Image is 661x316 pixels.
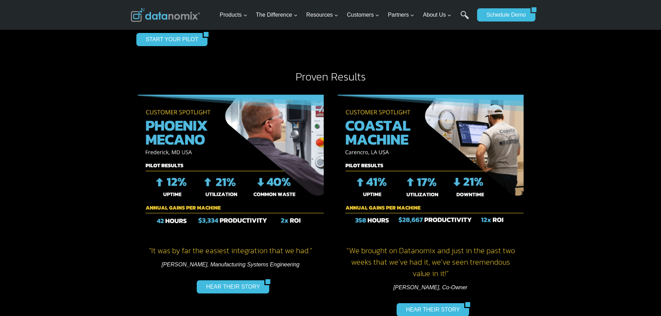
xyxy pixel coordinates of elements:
[423,10,451,19] span: About Us
[197,280,265,293] a: HEAR THEIR STORY
[347,10,379,19] span: Customers
[460,11,469,26] a: Search
[136,33,203,46] a: START YOUR PILOT
[393,284,467,290] em: [PERSON_NAME], Co-Owner
[138,245,324,256] h4: “It was by far the easiest integration that we had.”
[138,95,324,233] img: Phoenix Mecano Sees 2x ROI in annual gains per CNC machine.
[388,10,414,19] span: Partners
[338,245,524,279] h4: “ We brought on Datanomix and just in the past two weeks that we’ve had it, we’ve seen tremendous...
[162,262,300,267] em: [PERSON_NAME], Manufacturing Systems Engineering
[131,8,200,22] img: Datanomix
[156,29,187,35] span: Phone number
[477,8,531,22] a: Schedule Demo
[256,10,298,19] span: The Difference
[78,155,88,160] a: Terms
[94,155,117,160] a: Privacy Policy
[156,0,178,7] span: Last Name
[338,95,524,233] img: Datanomix Customer Coastal Machine Pilot Results
[220,10,247,19] span: Products
[131,71,531,82] h2: Proven Results
[156,86,183,92] span: State/Region
[217,4,474,26] nav: Primary Navigation
[306,10,338,19] span: Resources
